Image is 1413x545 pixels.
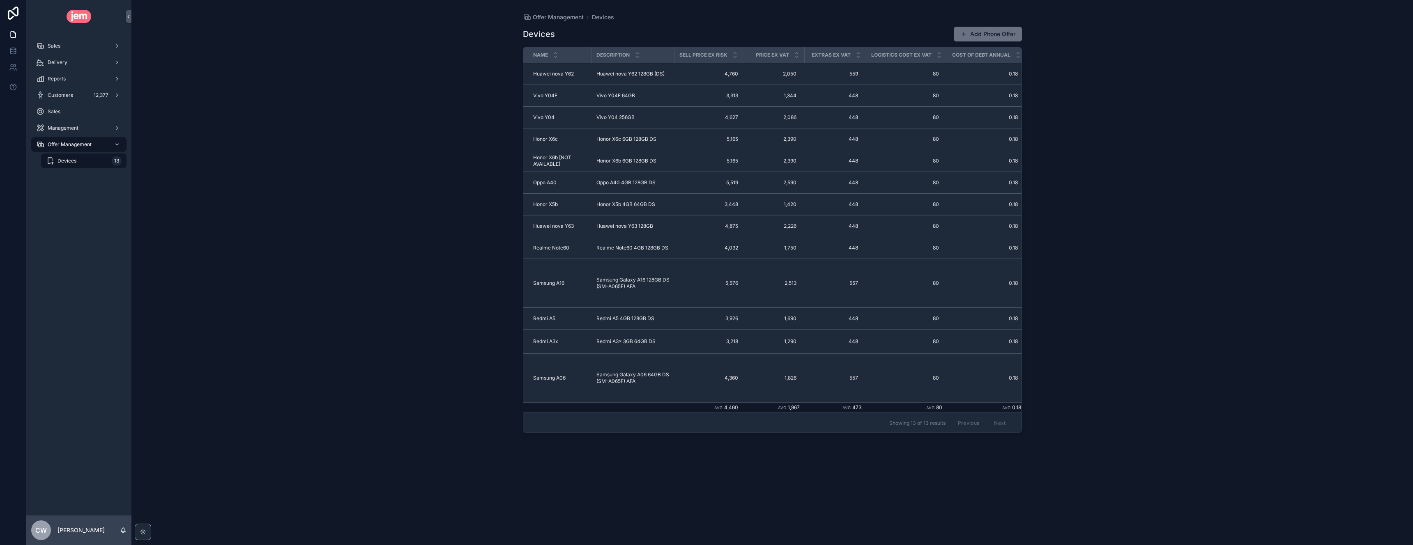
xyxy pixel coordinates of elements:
[952,371,1021,385] a: 0.18
[679,158,738,164] span: 5,165
[788,404,800,410] span: 1,967
[952,277,1021,290] a: 0.18
[810,133,861,146] a: 448
[748,371,800,385] a: 1,826
[813,338,858,345] span: 448
[714,405,723,410] small: Avg
[31,55,127,70] a: Delivery
[813,280,858,286] span: 557
[596,338,670,345] a: Redmi A3x 3GB 64GB DS
[751,223,796,229] span: 2,226
[679,71,738,77] span: 4,760
[31,121,127,135] a: Management
[751,114,796,121] span: 2,086
[871,89,942,102] a: 80
[955,315,1018,322] span: 0.18
[596,158,656,164] span: Honor X6b 6GB 128GB DS
[533,280,587,286] a: Samsung A16
[936,404,942,410] span: 80
[874,223,939,229] span: 80
[26,33,131,179] div: scrollable content
[874,201,939,208] span: 80
[952,133,1021,146] a: 0.18
[67,10,92,23] img: App logo
[679,136,738,142] a: 5,165
[679,375,738,381] span: 4,360
[852,404,861,410] span: 473
[751,71,796,77] span: 2,050
[533,201,587,208] a: Honor X5b
[751,375,796,381] span: 1,826
[954,27,1022,41] a: Add Phone Offer
[596,92,670,99] a: Vivo Y04E 64GB
[810,335,861,348] a: 448
[679,338,738,345] span: 3,218
[596,277,670,290] a: Samsung Galaxy A16 128GB DS (SM-A065F) AFA
[751,92,796,99] span: 1,344
[874,338,939,345] span: 80
[952,198,1021,211] a: 0.18
[533,280,564,286] span: Samsung A16
[748,241,800,254] a: 1,750
[596,315,670,322] a: Redmi A5 4GB 128GB DS
[810,371,861,385] a: 557
[810,154,861,167] a: 448
[871,335,942,348] a: 80
[813,136,858,142] span: 448
[533,92,557,99] span: Vivo Y04E
[41,153,127,168] a: Devices13
[955,92,1018,99] span: 0.18
[871,371,942,385] a: 80
[523,28,555,40] h1: Devices
[533,52,548,58] span: Name
[871,312,942,325] a: 80
[871,111,942,124] a: 80
[751,179,796,186] span: 2,590
[955,245,1018,251] span: 0.18
[596,223,670,229] a: Huawei nova Y63 128GB
[748,312,800,325] a: 1,690
[813,201,858,208] span: 448
[1002,405,1010,410] small: Avg
[679,92,738,99] a: 3,313
[874,136,939,142] span: 80
[48,59,67,66] span: Delivery
[533,223,574,229] span: Huawei nova Y63
[31,39,127,53] a: Sales
[751,338,796,345] span: 1,290
[533,338,587,345] a: Redmi A3x
[533,114,555,121] span: Vivo Y04
[748,335,800,348] a: 1,290
[592,13,614,21] a: Devices
[533,179,557,186] span: Oppo A40
[596,245,668,251] span: Realme Note60 4GB 128GB DS
[596,71,665,77] span: Huawei nova Y62 128GB (DS)
[31,104,127,119] a: Sales
[813,375,858,381] span: 557
[751,158,796,164] span: 2,390
[813,315,858,322] span: 448
[813,179,858,186] span: 448
[748,133,800,146] a: 2,390
[679,179,738,186] span: 5,519
[679,201,738,208] a: 3,448
[955,179,1018,186] span: 0.18
[724,404,738,410] span: 4,460
[952,52,1010,58] span: Cost Of Debt Annual
[810,198,861,211] a: 448
[748,176,800,189] a: 2,590
[810,220,861,233] a: 448
[533,315,587,322] a: Redmi A5
[533,71,574,77] span: Huawei nova Y62
[748,111,800,124] a: 2,086
[748,277,800,290] a: 2,513
[810,277,861,290] a: 557
[778,405,786,410] small: Avg
[952,335,1021,348] a: 0.18
[751,245,796,251] span: 1,750
[533,245,569,251] span: Realme Note60
[679,114,738,121] span: 4,627
[952,220,1021,233] a: 0.18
